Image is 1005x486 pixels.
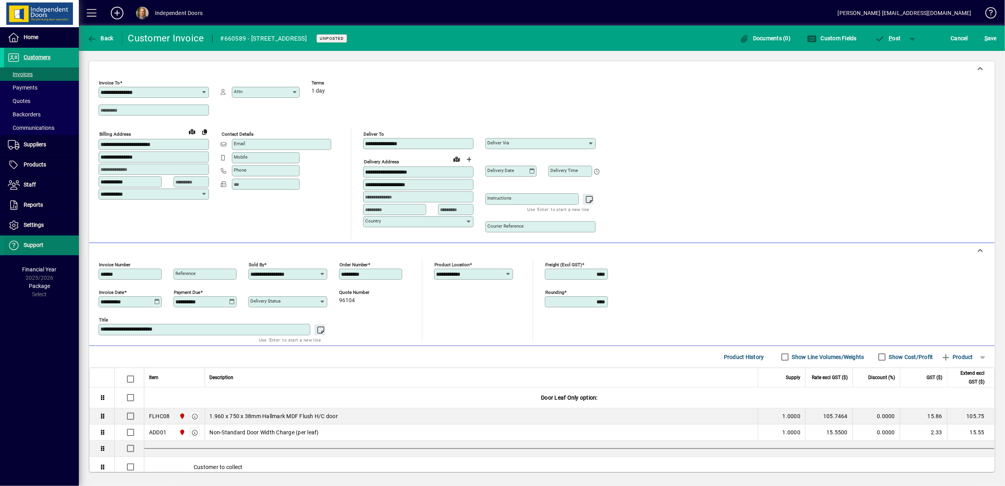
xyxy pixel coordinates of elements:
[4,135,79,155] a: Suppliers
[434,262,470,267] mat-label: Product location
[805,31,859,45] button: Custom Fields
[947,424,994,441] td: 15.55
[952,369,984,386] span: Extend excl GST ($)
[259,335,321,344] mat-hint: Use 'Enter' to start a new line
[339,290,386,295] span: Quote number
[210,412,338,420] span: 1.960 x 750 x 38mm Hallmark MDF Flush H/C door
[4,108,79,121] a: Backorders
[24,181,36,188] span: Staff
[29,283,50,289] span: Package
[852,408,900,424] td: 0.0000
[149,412,170,420] div: FLHC08
[234,167,246,173] mat-label: Phone
[900,424,947,441] td: 2.33
[983,31,999,45] button: Save
[220,32,307,45] div: #660589 - [STREET_ADDRESS]
[487,140,509,146] mat-label: Deliver via
[174,290,200,295] mat-label: Payment due
[8,125,54,131] span: Communications
[249,262,264,267] mat-label: Sold by
[198,125,211,138] button: Copy to Delivery address
[175,271,196,276] mat-label: Reference
[927,373,942,382] span: GST ($)
[941,351,973,363] span: Product
[24,242,43,248] span: Support
[8,71,33,77] span: Invoices
[8,111,41,118] span: Backorders
[984,32,997,45] span: ave
[24,54,50,60] span: Customers
[4,175,79,195] a: Staff
[149,428,166,436] div: ADD01
[810,428,848,436] div: 15.5500
[810,412,848,420] div: 105.7464
[951,32,968,45] span: Cancel
[4,28,79,47] a: Home
[144,457,994,477] div: Customer to collect
[177,428,186,437] span: Christchurch
[868,373,895,382] span: Discount (%)
[8,84,37,91] span: Payments
[24,202,43,208] span: Reports
[234,89,242,94] mat-label: Attn
[234,154,248,160] mat-label: Mobile
[984,35,988,41] span: S
[888,353,933,361] label: Show Cost/Profit
[128,32,204,45] div: Customer Invoice
[155,7,203,19] div: Independent Doors
[487,223,524,229] mat-label: Courier Reference
[79,31,122,45] app-page-header-button: Back
[812,373,848,382] span: Rate excl GST ($)
[807,35,857,41] span: Custom Fields
[947,408,994,424] td: 105.75
[210,373,234,382] span: Description
[724,351,764,363] span: Product History
[22,266,57,273] span: Financial Year
[320,36,344,41] span: Unposted
[852,424,900,441] td: 0.0000
[99,262,131,267] mat-label: Invoice number
[234,141,245,146] mat-label: Email
[365,218,381,224] mat-label: Country
[545,262,582,267] mat-label: Freight (excl GST)
[177,412,186,421] span: Christchurch
[871,31,905,45] button: Post
[99,317,108,323] mat-label: Title
[8,98,30,104] span: Quotes
[4,121,79,135] a: Communications
[450,153,463,165] a: View on map
[937,350,977,364] button: Product
[740,35,791,41] span: Documents (0)
[900,408,947,424] td: 15.86
[186,125,198,138] a: View on map
[24,161,46,168] span: Products
[979,2,995,27] a: Knowledge Base
[4,67,79,81] a: Invoices
[4,215,79,235] a: Settings
[99,290,124,295] mat-label: Invoice date
[339,297,355,304] span: 96104
[149,373,158,382] span: Item
[99,80,120,86] mat-label: Invoice To
[24,222,44,228] span: Settings
[4,236,79,255] a: Support
[4,81,79,94] a: Payments
[144,387,994,408] div: Door Leaf Only option:
[311,80,359,86] span: Terms
[738,31,793,45] button: Documents (0)
[250,298,281,304] mat-label: Delivery status
[949,31,970,45] button: Cancel
[487,195,511,201] mat-label: Instructions
[528,205,589,214] mat-hint: Use 'Enter' to start a new line
[791,353,864,361] label: Show Line Volumes/Weights
[130,6,155,20] button: Profile
[786,373,800,382] span: Supply
[545,290,564,295] mat-label: Rounding
[889,35,893,41] span: P
[24,34,38,40] span: Home
[487,168,514,173] mat-label: Delivery date
[210,428,319,436] span: Non-Standard Door Width Charge (per leaf)
[550,168,578,173] mat-label: Delivery time
[721,350,767,364] button: Product History
[87,35,114,41] span: Back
